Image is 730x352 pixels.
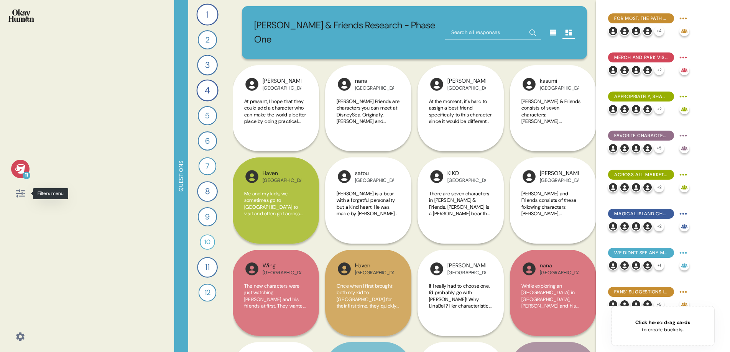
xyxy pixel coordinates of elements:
div: [PERSON_NAME] [447,262,486,270]
div: [PERSON_NAME] [263,77,301,85]
div: + 2 [654,182,664,192]
span: Fans' suggestions included spotlights on leadership, science/tech, bravery, mischief, and [PERSON... [614,288,668,295]
div: [PERSON_NAME] [447,77,486,85]
div: 1 [196,3,218,25]
span: drag cards [664,319,690,326]
img: l1ibTKarBSWXLOhlfT5LxFP+OttMJpPJZDKZTCbz9PgHEggSPYjZSwEAAAAASUVORK5CYII= [631,65,641,75]
img: l1ibTKarBSWXLOhlfT5LxFP+OttMJpPJZDKZTCbz9PgHEggSPYjZSwEAAAAASUVORK5CYII= [608,104,618,114]
img: l1ibTKarBSWXLOhlfT5LxFP+OttMJpPJZDKZTCbz9PgHEggSPYjZSwEAAAAASUVORK5CYII= [620,26,630,36]
img: l1ibTKarBSWXLOhlfT5LxFP+OttMJpPJZDKZTCbz9PgHEggSPYjZSwEAAAAASUVORK5CYII= [631,26,641,36]
img: l1ibTKarBSWXLOhlfT5LxFP+OttMJpPJZDKZTCbz9PgHEggSPYjZSwEAAAAASUVORK5CYII= [620,300,630,309]
img: l1ibTKarBSWXLOhlfT5LxFP+OttMJpPJZDKZTCbz9PgHEggSPYjZSwEAAAAASUVORK5CYII= [631,260,641,270]
div: [GEOGRAPHIC_DATA] [540,85,579,91]
img: l1ibTKarBSWXLOhlfT5LxFP+OttMJpPJZDKZTCbz9PgHEggSPYjZSwEAAAAASUVORK5CYII= [620,104,630,114]
input: Search all responses [445,26,541,39]
img: l1ibTKarBSWXLOhlfT5LxFP+OttMJpPJZDKZTCbz9PgHEggSPYjZSwEAAAAASUVORK5CYII= [521,261,537,277]
img: l1ibTKarBSWXLOhlfT5LxFP+OttMJpPJZDKZTCbz9PgHEggSPYjZSwEAAAAASUVORK5CYII= [608,221,618,231]
div: [GEOGRAPHIC_DATA] [263,177,301,183]
div: [GEOGRAPHIC_DATA] [355,270,394,276]
span: We didn't see any major dislikes in the existing cast, though respondents identified some gaps. [614,249,668,256]
img: l1ibTKarBSWXLOhlfT5LxFP+OttMJpPJZDKZTCbz9PgHEggSPYjZSwEAAAAASUVORK5CYII= [620,65,630,75]
div: 6 [198,131,217,151]
div: 3 [197,55,218,75]
img: l1ibTKarBSWXLOhlfT5LxFP+OttMJpPJZDKZTCbz9PgHEggSPYjZSwEAAAAASUVORK5CYII= [608,65,618,75]
div: + 5 [654,143,664,153]
div: Haven [355,262,394,270]
div: + 2 [654,65,664,75]
img: l1ibTKarBSWXLOhlfT5LxFP+OttMJpPJZDKZTCbz9PgHEggSPYjZSwEAAAAASUVORK5CYII= [608,300,618,309]
div: satou [355,169,394,178]
img: l1ibTKarBSWXLOhlfT5LxFP+OttMJpPJZDKZTCbz9PgHEggSPYjZSwEAAAAASUVORK5CYII= [643,300,653,309]
img: l1ibTKarBSWXLOhlfT5LxFP+OttMJpPJZDKZTCbz9PgHEggSPYjZSwEAAAAASUVORK5CYII= [429,169,444,184]
div: 11 [197,257,218,278]
div: 11 [23,172,30,179]
img: l1ibTKarBSWXLOhlfT5LxFP+OttMJpPJZDKZTCbz9PgHEggSPYjZSwEAAAAASUVORK5CYII= [631,300,641,309]
img: l1ibTKarBSWXLOhlfT5LxFP+OttMJpPJZDKZTCbz9PgHEggSPYjZSwEAAAAASUVORK5CYII= [521,169,537,184]
img: l1ibTKarBSWXLOhlfT5LxFP+OttMJpPJZDKZTCbz9PgHEggSPYjZSwEAAAAASUVORK5CYII= [643,182,653,192]
div: 2 [198,30,217,49]
div: 8 [197,181,218,202]
div: [GEOGRAPHIC_DATA] [355,85,394,91]
div: or to create buckets. [635,319,690,333]
div: 10 [200,234,215,250]
div: [GEOGRAPHIC_DATA] [540,177,579,183]
img: l1ibTKarBSWXLOhlfT5LxFP+OttMJpPJZDKZTCbz9PgHEggSPYjZSwEAAAAASUVORK5CYII= [608,143,618,153]
img: okayhuman.3b1b6348.png [8,9,34,22]
img: l1ibTKarBSWXLOhlfT5LxFP+OttMJpPJZDKZTCbz9PgHEggSPYjZSwEAAAAASUVORK5CYII= [337,169,352,184]
span: Click here [635,319,659,326]
div: + 5 [654,300,664,309]
img: l1ibTKarBSWXLOhlfT5LxFP+OttMJpPJZDKZTCbz9PgHEggSPYjZSwEAAAAASUVORK5CYII= [631,182,641,192]
img: l1ibTKarBSWXLOhlfT5LxFP+OttMJpPJZDKZTCbz9PgHEggSPYjZSwEAAAAASUVORK5CYII= [429,77,444,92]
div: [GEOGRAPHIC_DATA] [540,270,579,276]
div: 4 [196,79,218,101]
img: l1ibTKarBSWXLOhlfT5LxFP+OttMJpPJZDKZTCbz9PgHEggSPYjZSwEAAAAASUVORK5CYII= [608,260,618,270]
img: l1ibTKarBSWXLOhlfT5LxFP+OttMJpPJZDKZTCbz9PgHEggSPYjZSwEAAAAASUVORK5CYII= [643,26,653,36]
div: [GEOGRAPHIC_DATA] [355,177,394,183]
img: l1ibTKarBSWXLOhlfT5LxFP+OttMJpPJZDKZTCbz9PgHEggSPYjZSwEAAAAASUVORK5CYII= [643,260,653,270]
span: Magical Island choices showed slight differences by market for the other 5 characters. [614,210,668,217]
div: [PERSON_NAME] [540,169,579,178]
div: + 2 [654,104,664,114]
div: [GEOGRAPHIC_DATA] [447,177,486,183]
div: kasumi [540,77,579,85]
div: + 1 [654,260,664,270]
img: l1ibTKarBSWXLOhlfT5LxFP+OttMJpPJZDKZTCbz9PgHEggSPYjZSwEAAAAASUVORK5CYII= [244,169,260,184]
img: l1ibTKarBSWXLOhlfT5LxFP+OttMJpPJZDKZTCbz9PgHEggSPYjZSwEAAAAASUVORK5CYII= [337,261,352,277]
div: 5 [198,106,217,125]
img: l1ibTKarBSWXLOhlfT5LxFP+OttMJpPJZDKZTCbz9PgHEggSPYjZSwEAAAAASUVORK5CYII= [429,261,444,277]
div: Haven [263,169,301,178]
span: Appropriately, sharing D&F with children is a core function of the franchise for moms. [614,93,668,100]
div: 9 [198,207,217,226]
div: Wing [263,262,301,270]
img: l1ibTKarBSWXLOhlfT5LxFP+OttMJpPJZDKZTCbz9PgHEggSPYjZSwEAAAAASUVORK5CYII= [244,261,260,277]
img: l1ibTKarBSWXLOhlfT5LxFP+OttMJpPJZDKZTCbz9PgHEggSPYjZSwEAAAAASUVORK5CYII= [643,65,653,75]
img: l1ibTKarBSWXLOhlfT5LxFP+OttMJpPJZDKZTCbz9PgHEggSPYjZSwEAAAAASUVORK5CYII= [643,104,653,114]
img: l1ibTKarBSWXLOhlfT5LxFP+OttMJpPJZDKZTCbz9PgHEggSPYjZSwEAAAAASUVORK5CYII= [620,143,630,153]
div: nana [355,77,394,85]
div: [GEOGRAPHIC_DATA] [447,270,486,276]
span: Favorite characters certainly inform [PERSON_NAME] purchases, but fans' loyalty is far from exclu... [614,132,668,139]
span: Merch and park visits are the key ways fans find both intrinsic & extrinsic value. [614,54,668,61]
div: Filters menu [33,188,68,199]
div: 12 [199,284,217,302]
div: KIKO [447,169,486,178]
img: l1ibTKarBSWXLOhlfT5LxFP+OttMJpPJZDKZTCbz9PgHEggSPYjZSwEAAAAASUVORK5CYII= [608,26,618,36]
span: At present, I hope that they could add a character who can make the world a better place by doing... [244,98,307,333]
div: nana [540,262,579,270]
img: l1ibTKarBSWXLOhlfT5LxFP+OttMJpPJZDKZTCbz9PgHEggSPYjZSwEAAAAASUVORK5CYII= [620,260,630,270]
span: For most, the path to [PERSON_NAME] & Friends fanhood begins at the park or with merch. [614,15,668,22]
span: Across all markets, [PERSON_NAME] & [PERSON_NAME] were popular, comforting "Magic Island" charact... [614,171,668,178]
img: l1ibTKarBSWXLOhlfT5LxFP+OttMJpPJZDKZTCbz9PgHEggSPYjZSwEAAAAASUVORK5CYII= [631,143,641,153]
div: [GEOGRAPHIC_DATA] [447,85,486,91]
img: l1ibTKarBSWXLOhlfT5LxFP+OttMJpPJZDKZTCbz9PgHEggSPYjZSwEAAAAASUVORK5CYII= [643,221,653,231]
img: l1ibTKarBSWXLOhlfT5LxFP+OttMJpPJZDKZTCbz9PgHEggSPYjZSwEAAAAASUVORK5CYII= [608,182,618,192]
img: l1ibTKarBSWXLOhlfT5LxFP+OttMJpPJZDKZTCbz9PgHEggSPYjZSwEAAAAASUVORK5CYII= [521,77,537,92]
img: l1ibTKarBSWXLOhlfT5LxFP+OttMJpPJZDKZTCbz9PgHEggSPYjZSwEAAAAASUVORK5CYII= [620,182,630,192]
span: At the moment, it's hard to assign a best friend specifically to this character since it would be... [429,98,492,306]
img: l1ibTKarBSWXLOhlfT5LxFP+OttMJpPJZDKZTCbz9PgHEggSPYjZSwEAAAAASUVORK5CYII= [631,221,641,231]
img: l1ibTKarBSWXLOhlfT5LxFP+OttMJpPJZDKZTCbz9PgHEggSPYjZSwEAAAAASUVORK5CYII= [620,221,630,231]
img: l1ibTKarBSWXLOhlfT5LxFP+OttMJpPJZDKZTCbz9PgHEggSPYjZSwEAAAAASUVORK5CYII= [643,143,653,153]
p: [PERSON_NAME] & Friends Research - Phase One [254,18,439,47]
div: + 4 [654,26,664,36]
img: l1ibTKarBSWXLOhlfT5LxFP+OttMJpPJZDKZTCbz9PgHEggSPYjZSwEAAAAASUVORK5CYII= [244,77,260,92]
